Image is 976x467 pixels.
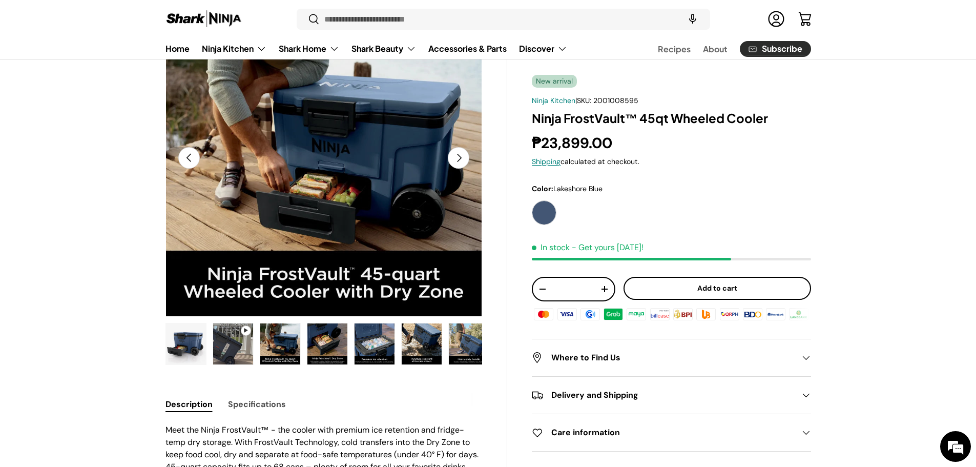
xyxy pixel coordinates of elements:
[555,307,578,322] img: visa
[532,156,811,167] div: calculated at checkout.
[602,307,625,322] img: grabpay
[764,307,787,322] img: metrobank
[165,38,190,58] a: Home
[532,307,555,322] img: master
[260,323,300,364] img: Ninja FrostVault™ 45qt Wheeled Cooler
[532,96,575,105] a: Ninja Kitchen
[228,393,286,416] button: Specifications
[532,377,811,414] summary: Delivery and Shipping
[166,323,206,364] img: ninja-frost-vault-high-capacity-wheeled-cooler-full-view-sharkninja-philippines
[718,307,740,322] img: qrph
[165,393,213,416] button: Description
[532,75,577,88] span: New arrival
[787,307,810,322] img: landbank
[676,8,709,31] speech-search-button: Search by voice
[532,389,794,401] h2: Delivery and Shipping
[532,242,570,253] span: In stock
[703,39,728,59] a: About
[741,307,764,322] img: bdo
[532,414,811,451] summary: Care information
[345,38,422,59] summary: Shark Beauty
[355,323,394,364] img: Ninja FrostVault™ 45qt Wheeled Cooler
[658,39,691,59] a: Recipes
[428,38,507,58] a: Accessories & Parts
[579,307,601,322] img: gcash
[575,96,638,105] span: |
[762,45,802,53] span: Subscribe
[532,352,794,364] h2: Where to Find Us
[449,323,489,364] img: Ninja FrostVault™ 45qt Wheeled Cooler
[625,307,648,322] img: maya
[532,184,603,195] legend: Color:
[593,96,638,105] span: 2001008595
[165,9,242,29] img: Shark Ninja Philippines
[572,242,643,253] p: - Get yours [DATE]!
[196,38,273,59] summary: Ninja Kitchen
[740,41,811,57] a: Subscribe
[273,38,345,59] summary: Shark Home
[553,185,603,194] span: Lakeshore Blue
[402,323,442,364] img: Ninja FrostVault™ 45qt Wheeled Cooler
[532,157,560,166] a: Shipping
[695,307,717,322] img: ubp
[532,427,794,439] h2: Care information
[577,96,591,105] span: SKU:
[307,323,347,364] img: Ninja FrostVault™ 45qt Wheeled Cooler
[624,277,811,300] button: Add to cart
[532,110,811,126] h1: Ninja FrostVault™ 45qt Wheeled Cooler
[532,133,615,153] strong: ₱23,899.00
[213,323,253,364] img: Ninja FrostVault™ 45qt Wheeled Cooler
[513,38,573,59] summary: Discover
[672,307,694,322] img: bpi
[633,38,811,59] nav: Secondary
[532,339,811,376] summary: Where to Find Us
[649,307,671,322] img: billease
[165,38,567,59] nav: Primary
